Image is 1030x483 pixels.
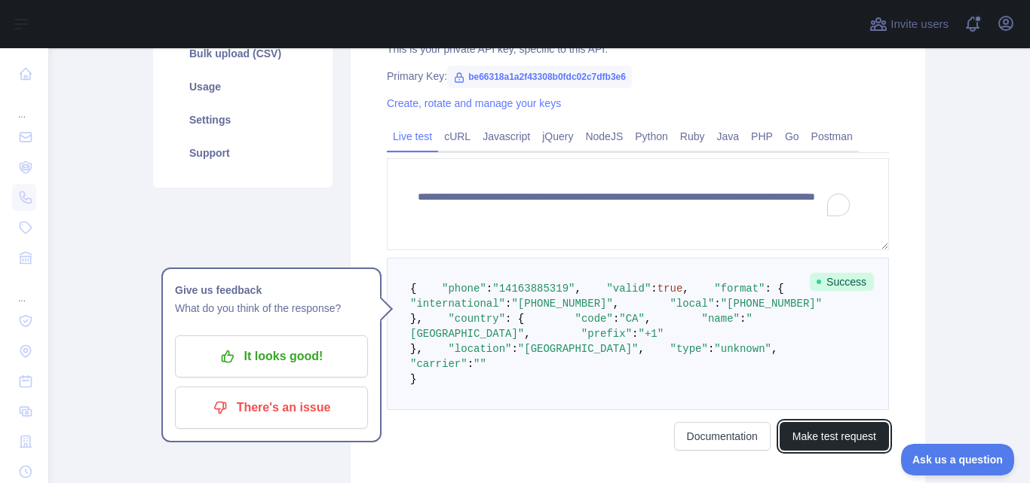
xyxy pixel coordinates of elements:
[613,313,619,325] span: :
[638,343,644,355] span: ,
[780,422,889,451] button: Make test request
[658,283,683,295] span: true
[505,298,511,310] span: :
[632,328,638,340] span: :
[810,273,874,291] span: Success
[721,298,822,310] span: "[PHONE_NUMBER]"
[575,283,581,295] span: ,
[387,69,889,84] div: Primary Key:
[613,298,619,310] span: ,
[410,298,505,310] span: "international"
[387,158,889,250] textarea: To enrich screen reader interactions, please activate Accessibility in Grammarly extension settings
[670,343,708,355] span: "type"
[410,343,423,355] span: },
[606,283,651,295] span: "valid"
[740,313,746,325] span: :
[410,313,423,325] span: },
[511,298,612,310] span: "[PHONE_NUMBER]"
[447,66,632,88] span: be66318a1a2f43308b0fdc02c7dfb3e6
[765,283,784,295] span: : {
[186,344,357,369] p: It looks good!
[410,283,416,295] span: {
[467,358,474,370] span: :
[714,343,771,355] span: "unknown"
[387,124,438,148] a: Live test
[866,12,952,36] button: Invite users
[387,41,889,57] div: This is your private API key, specific to this API.
[175,299,368,317] p: What do you think of the response?
[448,313,505,325] span: "country"
[448,343,511,355] span: "location"
[702,313,740,325] span: "name"
[175,387,368,429] button: There's an issue
[714,283,765,295] span: "format"
[682,283,688,295] span: ,
[518,343,639,355] span: "[GEOGRAPHIC_DATA]"
[714,298,720,310] span: :
[171,70,314,103] a: Usage
[579,124,629,148] a: NodeJS
[410,358,467,370] span: "carrier"
[575,313,612,325] span: "code"
[171,37,314,70] a: Bulk upload (CSV)
[438,124,477,148] a: cURL
[474,358,486,370] span: ""
[670,298,714,310] span: "local"
[629,124,674,148] a: Python
[891,16,949,33] span: Invite users
[486,283,492,295] span: :
[511,343,517,355] span: :
[536,124,579,148] a: jQuery
[638,328,664,340] span: "+1"
[492,283,575,295] span: "14163885319"
[12,90,36,121] div: ...
[171,103,314,136] a: Settings
[581,328,632,340] span: "prefix"
[645,313,651,325] span: ,
[619,313,645,325] span: "CA"
[805,124,859,148] a: Postman
[186,395,357,420] p: There's an issue
[708,343,714,355] span: :
[175,281,368,299] h1: Give us feedback
[745,124,779,148] a: PHP
[771,343,777,355] span: ,
[442,283,486,295] span: "phone"
[674,422,771,451] a: Documentation
[477,124,536,148] a: Javascript
[524,328,530,340] span: ,
[175,335,368,378] button: It looks good!
[12,274,36,304] div: ...
[505,313,524,325] span: : {
[171,136,314,170] a: Support
[711,124,746,148] a: Java
[651,283,657,295] span: :
[410,373,416,385] span: }
[901,444,1015,475] iframe: Toggle Customer Support
[387,97,561,109] a: Create, rotate and manage your keys
[779,124,805,148] a: Go
[674,124,711,148] a: Ruby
